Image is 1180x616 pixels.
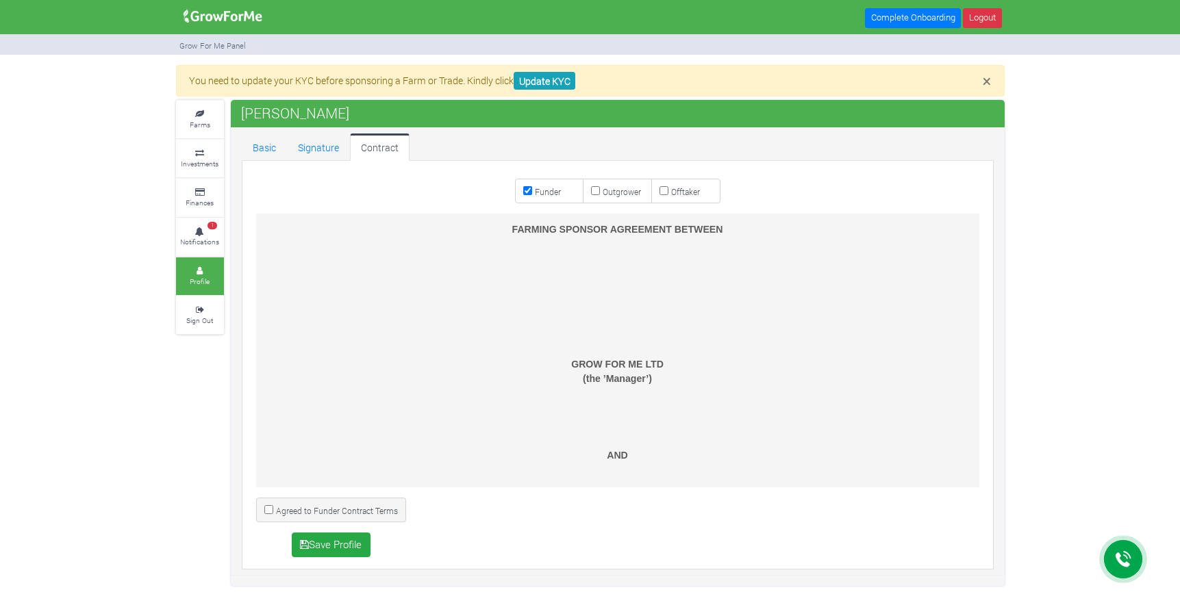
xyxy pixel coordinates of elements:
[607,450,628,461] b: AND
[186,198,214,207] small: Finances
[660,186,668,195] input: Offtaker
[176,140,224,177] a: Investments
[591,186,600,195] input: Outgrower
[189,73,990,88] p: You need to update your KYC before sponsoring a Farm or Trade. Kindly click
[983,73,991,89] button: Close
[176,218,224,256] a: 1 Notifications
[176,296,224,334] a: Sign Out
[190,277,210,286] small: Profile
[190,120,210,129] small: Farms
[865,8,961,28] a: Complete Onboarding
[176,179,224,216] a: Finances
[181,159,218,168] small: Investments
[242,133,287,161] a: Basic
[186,316,213,325] small: Sign Out
[571,359,664,384] b: GROW FOR ME LTD (the ’Manager’)
[176,101,224,138] a: Farms
[238,99,353,127] span: [PERSON_NAME]
[671,186,700,197] small: Offtaker
[179,40,246,51] small: Grow For Me Panel
[180,237,219,246] small: Notifications
[514,72,575,90] a: Update KYC
[276,505,398,516] small: Agreed to Funder Contract Terms
[523,186,532,195] input: Funder
[176,257,224,295] a: Profile
[535,186,561,197] small: Funder
[963,8,1001,28] a: Logout
[983,70,991,91] span: ×
[287,133,350,161] a: Signature
[292,532,371,557] button: Save Profile
[603,186,641,197] small: Outgrower
[208,222,217,230] span: 1
[179,3,267,30] img: growforme image
[264,505,273,514] input: Agreed to Funder Contract Terms
[350,133,410,161] a: Contract
[512,224,723,235] span: FARMING SPONSOR AGREEMENT BETWEEN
